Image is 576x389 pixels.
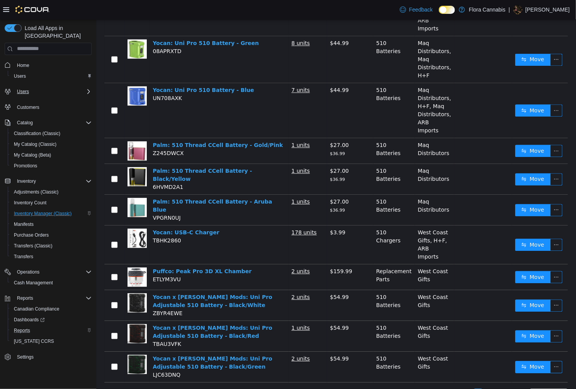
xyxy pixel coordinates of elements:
[57,257,85,263] span: ETLYM3VU
[234,148,253,154] span: $27.00
[14,118,36,127] button: Catalog
[17,120,33,126] span: Catalog
[11,304,62,314] a: Canadian Compliance
[2,351,95,362] button: Settings
[386,369,396,378] li: 4
[454,219,466,231] button: icon: ellipsis
[14,221,34,227] span: Manifests
[14,103,42,112] a: Customers
[277,301,319,332] td: 510 Batteries
[419,311,454,323] button: icon: swapMove
[11,161,92,170] span: Promotions
[234,20,253,27] span: $44.99
[11,209,75,218] a: Inventory Manager (Classic)
[277,206,319,245] td: 510 Chargers
[11,161,40,170] a: Promotions
[234,122,253,129] span: $27.00
[322,210,352,240] span: West Coast Gifts, H+F, ARB Imports
[8,160,95,171] button: Promotions
[14,61,32,70] a: Home
[195,274,214,280] u: 2 units
[8,230,95,240] button: Purchase Orders
[14,338,54,344] span: [US_STATE] CCRS
[31,67,50,86] img: Yocan: Uni Pro 510 Battery - Blue hero shot
[195,179,214,185] u: 1 units
[469,5,505,14] p: Flora Cannabis
[454,154,466,166] button: icon: ellipsis
[57,67,158,73] a: Yocan: Uni Pro 510 Battery - Blue
[405,369,414,378] li: 6
[14,141,57,147] span: My Catalog (Classic)
[11,252,92,261] span: Transfers
[419,280,454,292] button: icon: swapMove
[14,306,59,312] span: Canadian Compliance
[14,280,53,286] span: Cash Management
[419,219,454,231] button: icon: swapMove
[11,140,92,149] span: My Catalog (Classic)
[57,321,85,327] span: TBAU3VFK
[57,249,156,255] a: Puffco: Peak Pro 3D XL Chamber
[2,293,95,304] button: Reports
[526,5,570,14] p: [PERSON_NAME]
[14,73,26,79] span: Users
[57,305,176,319] a: Yocan x [PERSON_NAME] Mods: Uni Pro Adjustable 510 Battery - Black/Red
[22,24,92,40] span: Load All Apps in [GEOGRAPHIC_DATA]
[11,72,92,81] span: Users
[14,210,72,217] span: Inventory Manager (Classic)
[234,188,249,193] span: $36.99
[277,270,319,301] td: 510 Batteries
[11,326,92,335] span: Reports
[234,157,249,162] span: $36.99
[454,184,466,197] button: icon: ellipsis
[2,267,95,277] button: Operations
[57,290,86,297] span: ZBYR4EWE
[11,129,92,138] span: Classification (Classic)
[17,354,34,360] span: Settings
[513,5,522,14] div: Gavin Russell
[11,198,92,207] span: Inventory Count
[31,20,50,39] img: Yocan: Uni Pro 510 Battery - Green hero shot
[322,122,353,137] span: Maq Distributors
[57,122,187,129] a: Palm: 510 Thread CCell Battery - Gold/Pink
[234,210,249,216] span: $3.99
[11,337,92,346] span: Washington CCRS
[2,176,95,187] button: Inventory
[277,17,319,63] td: 510 Batteries
[454,34,466,46] button: icon: ellipsis
[57,336,176,350] a: Yocan x [PERSON_NAME] Mods: Uni Pro Adjustable 510 Battery - Black/Green
[454,311,466,323] button: icon: ellipsis
[8,325,95,336] button: Reports
[14,189,59,195] span: Adjustments (Classic)
[57,148,156,162] a: Palm: 510 Thread CCell Battery - Black/Yellow
[11,241,92,250] span: Transfers (Classic)
[195,67,214,73] u: 7 units
[419,154,454,166] button: icon: swapMove
[234,274,253,280] span: $54.99
[14,317,45,323] span: Dashboards
[397,2,436,17] a: Feedback
[349,369,359,378] li: Previous Page
[17,104,39,110] span: Customers
[14,163,37,169] span: Promotions
[17,269,40,275] span: Operations
[8,304,95,314] button: Canadian Compliance
[57,75,86,82] span: UN708AXK
[11,230,52,240] a: Purchase Orders
[509,5,510,14] p: |
[277,119,319,144] td: 510 Batteries
[57,218,85,224] span: TBHK2860
[454,125,466,137] button: icon: ellipsis
[57,210,123,216] a: Yocan: USB-C Charger
[454,341,466,354] button: icon: ellipsis
[419,85,454,97] button: icon: swapMove
[234,305,253,311] span: $54.99
[14,294,92,303] span: Reports
[396,369,405,378] li: 5
[195,336,214,342] u: 2 units
[368,369,377,378] li: 2
[14,177,92,186] span: Inventory
[31,274,50,293] img: Yocan x Wulf Mods: Uni Pro Adjustable 510 Battery - Black/White hero shot
[277,245,319,270] td: Replacement Parts
[277,63,319,119] td: 510 Batteries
